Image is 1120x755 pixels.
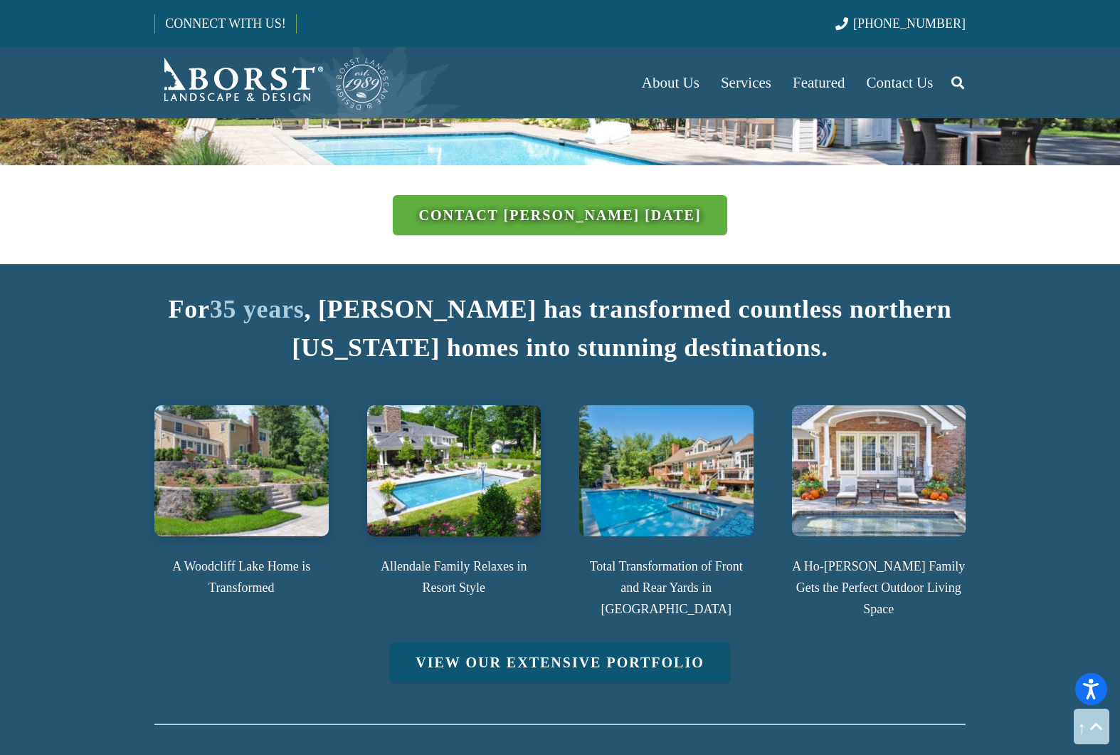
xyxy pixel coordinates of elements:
span: Services [721,74,771,91]
span: [PHONE_NUMBER] [853,16,966,31]
p: Total Transformation of Front and Rear Yards in [GEOGRAPHIC_DATA] [579,556,754,620]
b: For , [PERSON_NAME] has transformed countless northern [US_STATE] homes into stunning destinations. [169,295,952,362]
a: Services [710,47,782,118]
a: About Us [631,47,710,118]
a: Search [944,65,972,100]
a: Back to top [1074,709,1109,744]
a: Borst-Logo [154,54,391,111]
a: Featured [782,47,855,118]
a: View Our Extensive Portfolio [390,642,730,682]
span: About Us [642,74,699,91]
a: Contact [PERSON_NAME] [DATE] [393,195,727,235]
a: CONNECT WITH US! [155,6,295,41]
span: Featured [793,74,845,91]
p: A Ho-[PERSON_NAME] Family Gets the Perfect Outdoor Living Space [792,556,966,620]
a: Contact Us [856,47,944,118]
span: 35 years [210,295,305,323]
a: [PHONE_NUMBER] [835,16,966,31]
p: Allendale Family Relaxes in Resort Style [367,556,541,598]
span: Contact Us [867,74,934,91]
p: A Woodcliff Lake Home is Transformed [154,556,329,598]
